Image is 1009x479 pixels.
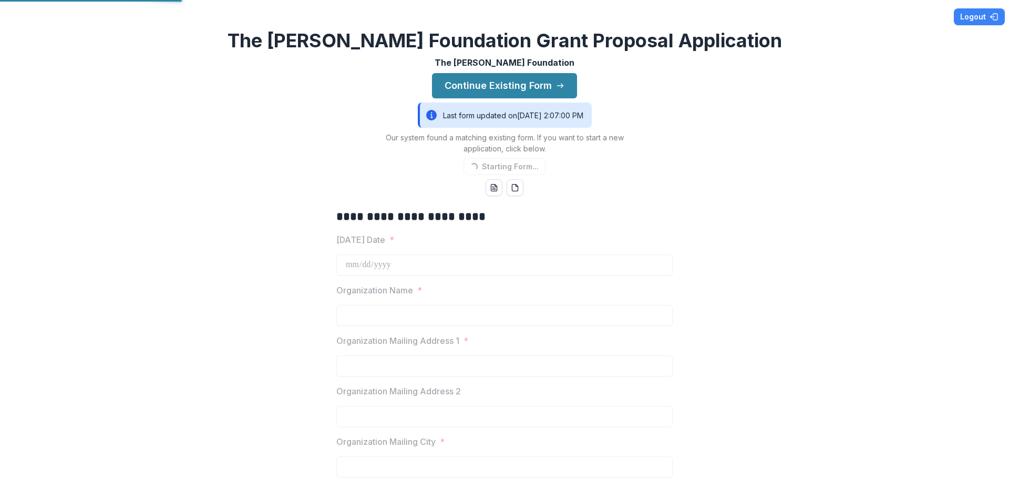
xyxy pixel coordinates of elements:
p: Our system found a matching existing form. If you want to start a new application, click below. [373,132,636,154]
div: Last form updated on [DATE] 2:07:00 PM [418,103,592,128]
button: word-download [486,179,502,196]
h2: The [PERSON_NAME] Foundation Grant Proposal Application [228,29,782,52]
p: Organization Mailing Address 2 [336,385,461,398]
p: Organization Name [336,284,413,297]
button: pdf-download [507,179,523,196]
p: [DATE] Date [336,233,385,246]
button: Logout [954,8,1005,25]
button: Continue Existing Form [432,73,577,98]
p: Organization Mailing Address 1 [336,334,459,347]
button: Starting Form... [464,158,545,175]
p: The [PERSON_NAME] Foundation [435,56,574,69]
p: Organization Mailing City [336,435,436,448]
